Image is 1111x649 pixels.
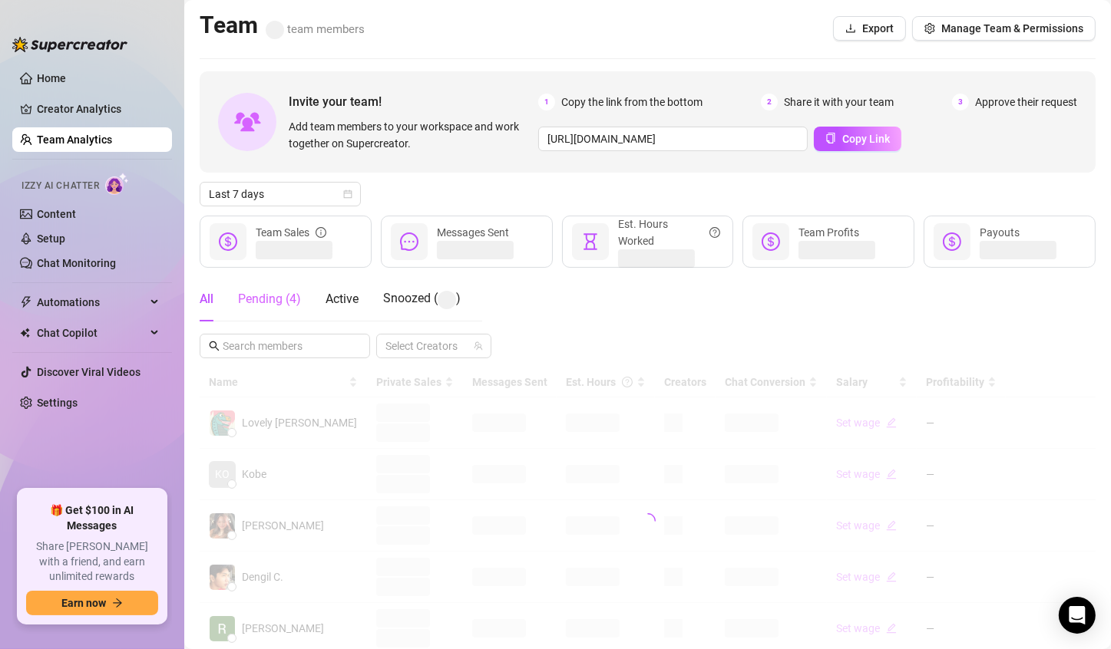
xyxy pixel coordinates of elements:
span: Team Profits [799,226,859,239]
span: Manage Team & Permissions [941,22,1083,35]
span: Automations [37,290,146,315]
span: Payouts [980,226,1020,239]
span: arrow-right [112,598,123,608]
a: Content [37,208,76,220]
span: Share it with your team [784,94,894,110]
span: Copy the link from the bottom [561,94,703,110]
span: 3 [952,94,969,110]
img: AI Chatter [105,173,129,195]
a: Home [37,72,66,84]
input: Search members [223,338,349,354]
span: Last 7 days [209,183,352,206]
a: Discover Viral Videos [37,366,141,378]
span: dollar-circle [219,232,237,251]
span: Izzy AI Chatter [21,179,99,193]
span: message [400,232,418,251]
span: hourglass [581,232,600,251]
div: Team Sales [256,224,326,241]
span: download [845,23,856,34]
span: 🎁 Get $100 in AI Messages [26,503,158,533]
span: copy [825,133,836,143]
div: All [200,290,213,308]
div: Est. Hours Worked [618,216,721,249]
h2: Team [200,11,365,40]
span: Messages Sent [437,226,509,239]
button: Earn nowarrow-right [26,591,158,615]
span: search [209,341,220,351]
span: 1 [538,94,555,110]
span: dollar-circle [762,232,780,251]
span: dollar-circle [943,232,961,251]
span: Copy Link [842,133,890,145]
span: Export [862,22,894,35]
span: 2 [761,94,778,110]
a: Settings [37,397,78,409]
span: info-circle [316,224,326,241]
span: Earn now [61,597,106,609]
div: Open Intercom Messenger [1059,597,1096,634]
span: setting [924,23,935,34]
span: Add team members to your workspace and work together on Supercreator. [289,118,532,152]
span: question-circle [709,216,720,249]
div: Pending ( 4 ) [238,290,301,308]
span: Share [PERSON_NAME] with a friend, and earn unlimited rewards [26,539,158,585]
img: Chat Copilot [20,328,30,338]
a: Setup [37,232,65,245]
span: thunderbolt [20,296,32,308]
span: Approve their request [975,94,1077,110]
button: Manage Team & Permissions [912,16,1096,41]
span: calendar [343,189,352,199]
button: Export [833,16,906,41]
button: Copy Link [814,127,901,151]
span: Active [326,292,359,306]
span: team [474,341,483,351]
a: Creator Analytics [37,97,160,121]
span: Invite your team! [289,92,538,111]
a: Team Analytics [37,133,112,146]
span: Snoozed ( ) [383,291,461,305]
span: loading [640,512,656,529]
a: Chat Monitoring [37,257,116,269]
span: Chat Copilot [37,321,146,345]
span: team members [266,22,365,36]
img: logo-BBDzfeDw.svg [12,37,127,52]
